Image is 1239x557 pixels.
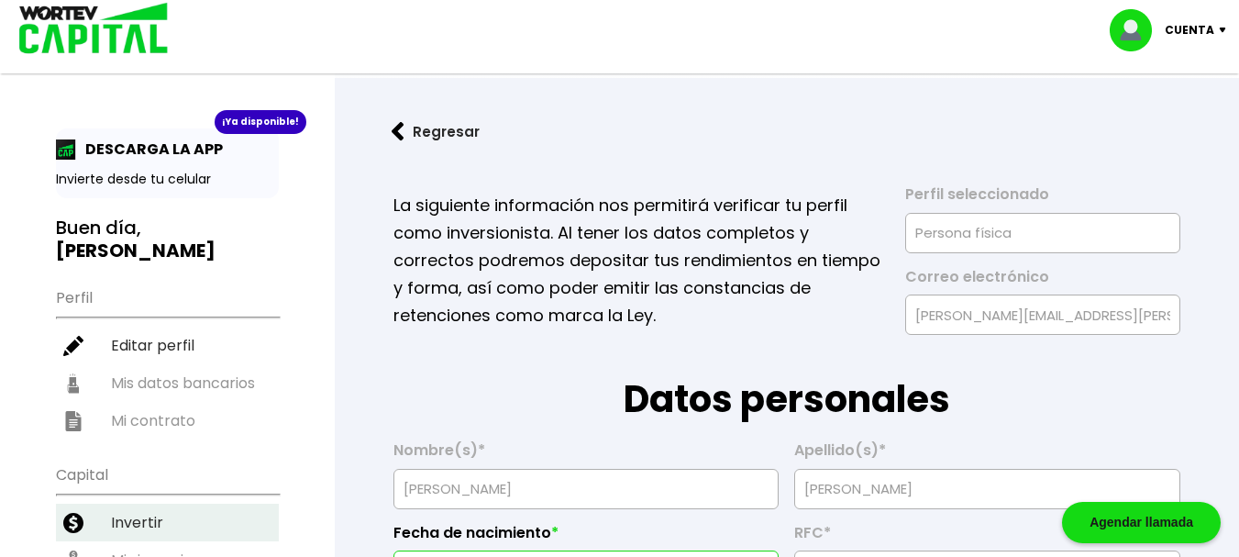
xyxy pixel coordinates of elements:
[56,170,279,189] p: Invierte desde tu celular
[905,268,1180,295] label: Correo electrónico
[364,107,507,156] button: Regresar
[393,441,780,469] label: Nombre(s)
[76,138,223,161] p: DESCARGA LA APP
[56,139,76,160] img: app-icon
[393,524,780,551] label: Fecha de nacimiento
[56,504,279,541] a: Invertir
[794,441,1180,469] label: Apellido(s)
[56,277,279,440] ul: Perfil
[56,327,279,364] a: Editar perfil
[364,107,1210,156] a: flecha izquierdaRegresar
[63,336,83,356] img: editar-icon.952d3147.svg
[905,185,1180,213] label: Perfil seleccionado
[1062,502,1221,543] div: Agendar llamada
[215,110,306,134] div: ¡Ya disponible!
[1110,9,1165,51] img: profile-image
[1214,28,1239,33] img: icon-down
[56,238,216,263] b: [PERSON_NAME]
[393,192,880,329] p: La siguiente información nos permitirá verificar tu perfil como inversionista. Al tener los datos...
[392,122,404,141] img: flecha izquierda
[1165,17,1214,44] p: Cuenta
[56,217,279,262] h3: Buen día,
[794,524,1180,551] label: RFC
[63,513,83,533] img: invertir-icon.b3b967d7.svg
[393,335,1180,427] h1: Datos personales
